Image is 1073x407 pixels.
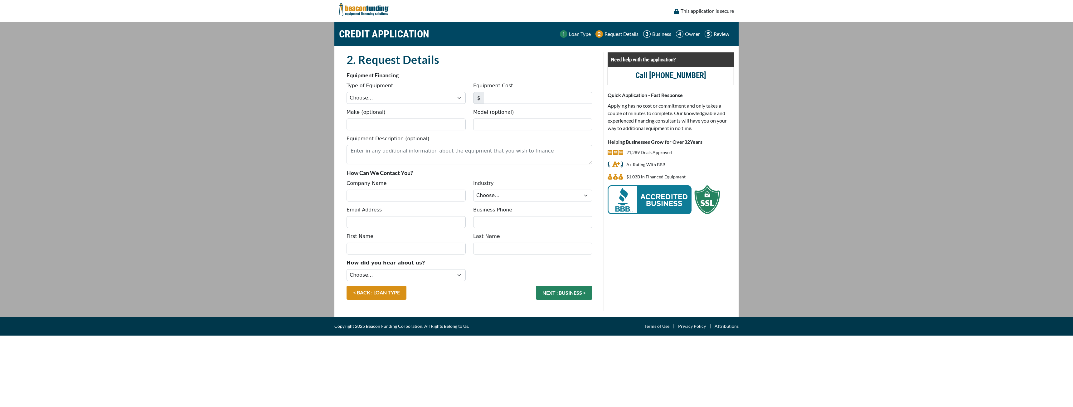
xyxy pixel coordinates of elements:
[473,109,514,116] label: Model (optional)
[560,30,567,38] img: Step 1
[473,82,513,90] label: Equipment Cost
[644,322,669,330] a: Terms of Use
[608,91,734,99] p: Quick Application - Fast Response
[604,30,638,38] p: Request Details
[473,233,500,240] label: Last Name
[626,161,665,168] p: A+ Rating With BBB
[536,286,592,300] button: NEXT : BUSINESS >
[569,30,591,38] p: Loan Type
[674,9,679,14] img: lock icon to convery security
[347,233,373,240] label: First Name
[706,322,715,330] span: |
[608,185,720,214] img: BBB Acredited Business and SSL Protection
[678,322,706,330] a: Privacy Policy
[347,286,406,300] a: < BACK : LOAN TYPE
[347,135,429,143] label: Equipment Description (optional)
[643,30,651,38] img: Step 3
[685,30,700,38] p: Owner
[705,30,712,38] img: Step 5
[347,206,382,214] label: Email Address
[611,56,731,63] p: Need help with the application?
[473,180,494,187] label: Industry
[334,322,469,330] span: Copyright 2025 Beacon Funding Corporation. All Rights Belong to Us.
[473,92,484,104] span: $
[347,109,386,116] label: Make (optional)
[347,169,592,177] p: How Can We Contact You?
[608,138,734,146] p: Helping Businesses Grow for Over Years
[715,322,739,330] a: Attributions
[347,82,393,90] label: Type of Equipment
[684,139,690,145] span: 32
[339,25,430,43] h1: CREDIT APPLICATION
[626,173,686,181] p: $1.03B in Financed Equipment
[669,322,678,330] span: |
[676,30,683,38] img: Step 4
[347,52,592,67] h2: 2. Request Details
[626,149,672,156] p: 21,289 Deals Approved
[652,30,671,38] p: Business
[595,30,603,38] img: Step 2
[714,30,729,38] p: Review
[635,71,706,80] a: Call [PHONE_NUMBER]
[473,206,512,214] label: Business Phone
[681,7,734,15] p: This application is secure
[347,71,592,79] p: Equipment Financing
[608,102,734,132] p: Applying has no cost or commitment and only takes a couple of minutes to complete. Our knowledgea...
[347,180,386,187] label: Company Name
[347,259,425,267] label: How did you hear about us?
